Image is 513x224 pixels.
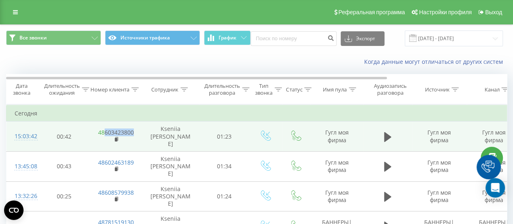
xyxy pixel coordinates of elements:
[39,151,90,181] td: 00:43
[412,181,467,211] td: Гугл моя фирма
[323,86,347,93] div: Имя пула
[338,9,405,15] span: Реферальная программа
[105,30,200,45] button: Источники трафика
[6,83,36,96] div: Дата звонка
[199,151,250,181] td: 01:34
[341,31,384,46] button: Экспорт
[142,181,199,211] td: Kseniia [PERSON_NAME]
[142,122,199,152] td: Kseniia [PERSON_NAME]
[19,35,47,41] span: Все звонки
[199,122,250,152] td: 01:23
[485,9,502,15] span: Выход
[311,122,363,152] td: Гугл моя фирма
[15,188,31,204] div: 13:32:26
[204,30,251,45] button: График
[204,83,240,96] div: Длительность разговора
[15,159,31,174] div: 13:45:08
[142,151,199,181] td: Kseniia [PERSON_NAME]
[39,181,90,211] td: 00:25
[485,178,505,198] div: Open Intercom Messenger
[39,122,90,152] td: 00:42
[370,83,410,96] div: Аудиозапись разговора
[255,83,273,96] div: Тип звонка
[44,83,80,96] div: Длительность ожидания
[311,151,363,181] td: Гугл моя фирма
[98,128,134,136] a: 48603423800
[364,58,507,65] a: Когда данные могут отличаться от других систем
[199,181,250,211] td: 01:24
[412,151,467,181] td: Гугл моя фирма
[90,86,129,93] div: Номер клиента
[219,35,236,41] span: График
[286,86,302,93] div: Статус
[419,9,472,15] span: Настройки профиля
[311,181,363,211] td: Гугл моя фирма
[4,200,24,220] button: Open CMP widget
[251,31,337,46] input: Поиск по номеру
[412,122,467,152] td: Гугл моя фирма
[98,159,134,166] a: 48602463189
[151,86,178,93] div: Сотрудник
[98,189,134,196] a: 48608579938
[6,30,101,45] button: Все звонки
[425,86,449,93] div: Источник
[15,128,31,144] div: 15:03:42
[484,86,499,93] div: Канал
